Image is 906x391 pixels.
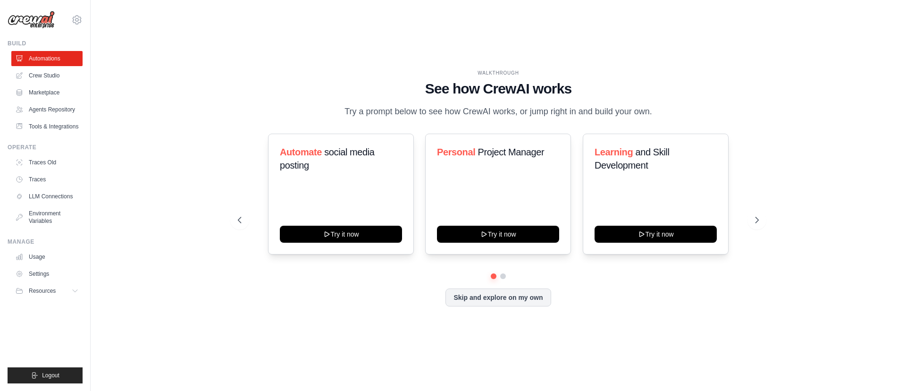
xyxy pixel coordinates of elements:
span: Resources [29,287,56,295]
div: Manage [8,238,83,246]
button: Try it now [437,226,559,243]
span: Project Manager [478,147,545,157]
span: Learning [595,147,633,157]
a: Tools & Integrations [11,119,83,134]
a: Marketplace [11,85,83,100]
a: Crew Studio [11,68,83,83]
a: Traces Old [11,155,83,170]
a: Agents Repository [11,102,83,117]
span: social media posting [280,147,375,170]
span: Personal [437,147,475,157]
a: Usage [11,249,83,264]
button: Try it now [280,226,402,243]
span: and Skill Development [595,147,669,170]
img: Logo [8,11,55,29]
a: Settings [11,266,83,281]
a: LLM Connections [11,189,83,204]
p: Try a prompt below to see how CrewAI works, or jump right in and build your own. [340,105,657,119]
div: Operate [8,144,83,151]
button: Skip and explore on my own [445,289,551,306]
button: Logout [8,367,83,383]
div: Build [8,40,83,47]
button: Try it now [595,226,717,243]
h1: See how CrewAI works [238,80,759,97]
a: Environment Variables [11,206,83,229]
a: Traces [11,172,83,187]
button: Resources [11,283,83,298]
div: WALKTHROUGH [238,69,759,76]
span: Automate [280,147,322,157]
a: Automations [11,51,83,66]
span: Logout [42,372,59,379]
